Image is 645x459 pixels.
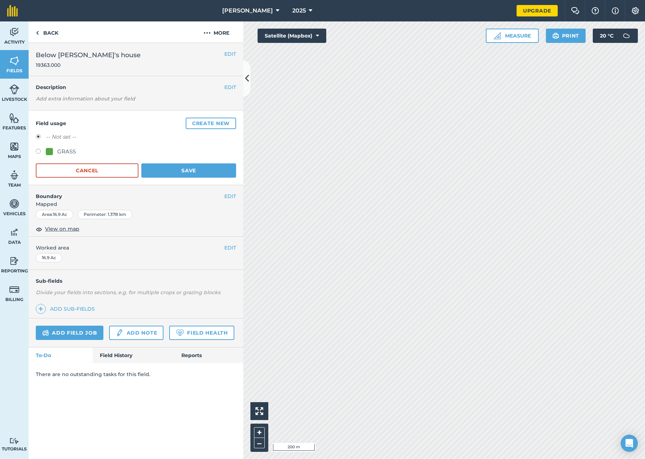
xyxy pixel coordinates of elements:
[36,29,39,37] img: svg+xml;base64,PHN2ZyB4bWxucz0iaHR0cDovL3d3dy53My5vcmcvMjAwMC9zdmciIHdpZHRoPSI5IiBoZWlnaHQ9IjI0Ii...
[36,225,42,233] img: svg+xml;base64,PHN2ZyB4bWxucz0iaHR0cDovL3d3dy53My5vcmcvMjAwMC9zdmciIHdpZHRoPSIxOCIgaGVpZ2h0PSIyNC...
[42,329,49,337] img: svg+xml;base64,PD94bWwgdmVyc2lvbj0iMS4wIiBlbmNvZGluZz0idXRmLTgiPz4KPCEtLSBHZW5lcmF0b3I6IEFkb2JlIE...
[36,50,141,60] span: Below [PERSON_NAME]'s house
[224,192,236,200] button: EDIT
[9,170,19,181] img: svg+xml;base64,PD94bWwgdmVyc2lvbj0iMS4wIiBlbmNvZGluZz0idXRmLTgiPz4KPCEtLSBHZW5lcmF0b3I6IEFkb2JlIE...
[29,185,224,200] h4: Boundary
[190,21,243,43] button: More
[36,163,138,178] button: Cancel
[204,29,211,37] img: svg+xml;base64,PHN2ZyB4bWxucz0iaHR0cDovL3d3dy53My5vcmcvMjAwMC9zdmciIHdpZHRoPSIyMCIgaGVpZ2h0PSIyNC...
[546,29,586,43] button: Print
[45,225,79,233] span: View on map
[36,210,73,219] div: Area : 16.9 Ac
[222,6,273,15] span: [PERSON_NAME]
[36,95,135,102] em: Add extra information about your field
[9,141,19,152] img: svg+xml;base64,PHN2ZyB4bWxucz0iaHR0cDovL3d3dy53My5vcmcvMjAwMC9zdmciIHdpZHRoPSI1NiIgaGVpZ2h0PSI2MC...
[36,370,236,378] p: There are no outstanding tasks for this field.
[292,6,306,15] span: 2025
[486,29,539,43] button: Measure
[29,21,65,43] a: Back
[109,326,163,340] a: Add note
[46,133,76,141] label: -- Not set --
[612,6,619,15] img: svg+xml;base64,PHN2ZyB4bWxucz0iaHR0cDovL3d3dy53My5vcmcvMjAwMC9zdmciIHdpZHRoPSIxNyIgaGVpZ2h0PSIxNy...
[36,118,236,129] h4: Field usage
[9,438,19,444] img: svg+xml;base64,PD94bWwgdmVyc2lvbj0iMS4wIiBlbmNvZGluZz0idXRmLTgiPz4KPCEtLSBHZW5lcmF0b3I6IEFkb2JlIE...
[494,32,501,39] img: Ruler icon
[36,304,98,314] a: Add sub-fields
[36,326,103,340] a: Add field job
[9,113,19,123] img: svg+xml;base64,PHN2ZyB4bWxucz0iaHR0cDovL3d3dy53My5vcmcvMjAwMC9zdmciIHdpZHRoPSI1NiIgaGVpZ2h0PSI2MC...
[36,253,62,262] div: 16.9 Ac
[254,427,265,438] button: +
[9,84,19,95] img: svg+xml;base64,PD94bWwgdmVyc2lvbj0iMS4wIiBlbmNvZGluZz0idXRmLTgiPz4KPCEtLSBHZW5lcmF0b3I6IEFkb2JlIE...
[224,50,236,58] button: EDIT
[36,244,236,252] span: Worked area
[36,289,220,296] em: Divide your fields into sections, e.g. for multiple crops or grazing blocks
[517,5,558,16] a: Upgrade
[78,210,132,219] div: Perimeter : 1.378 km
[174,347,243,363] a: Reports
[593,29,638,43] button: 20 °C
[9,27,19,38] img: svg+xml;base64,PD94bWwgdmVyc2lvbj0iMS4wIiBlbmNvZGluZz0idXRmLTgiPz4KPCEtLSBHZW5lcmF0b3I6IEFkb2JlIE...
[9,227,19,238] img: svg+xml;base64,PD94bWwgdmVyc2lvbj0iMS4wIiBlbmNvZGluZz0idXRmLTgiPz4KPCEtLSBHZW5lcmF0b3I6IEFkb2JlIE...
[116,329,123,337] img: svg+xml;base64,PD94bWwgdmVyc2lvbj0iMS4wIiBlbmNvZGluZz0idXRmLTgiPz4KPCEtLSBHZW5lcmF0b3I6IEFkb2JlIE...
[258,29,326,43] button: Satellite (Mapbox)
[224,244,236,252] button: EDIT
[29,200,243,208] span: Mapped
[29,277,243,285] h4: Sub-fields
[186,118,236,129] button: Create new
[57,147,76,156] div: GRASS
[619,29,634,43] img: svg+xml;base64,PD94bWwgdmVyc2lvbj0iMS4wIiBlbmNvZGluZz0idXRmLTgiPz4KPCEtLSBHZW5lcmF0b3I6IEFkb2JlIE...
[169,326,234,340] a: Field Health
[9,256,19,266] img: svg+xml;base64,PD94bWwgdmVyc2lvbj0iMS4wIiBlbmNvZGluZz0idXRmLTgiPz4KPCEtLSBHZW5lcmF0b3I6IEFkb2JlIE...
[29,347,93,363] a: To-Do
[552,31,559,40] img: svg+xml;base64,PHN2ZyB4bWxucz0iaHR0cDovL3d3dy53My5vcmcvMjAwMC9zdmciIHdpZHRoPSIxOSIgaGVpZ2h0PSIyNC...
[224,83,236,91] button: EDIT
[600,29,614,43] span: 20 ° C
[571,7,580,14] img: Two speech bubbles overlapping with the left bubble in the forefront
[591,7,600,14] img: A question mark icon
[141,163,236,178] button: Save
[7,5,18,16] img: fieldmargin Logo
[9,55,19,66] img: svg+xml;base64,PHN2ZyB4bWxucz0iaHR0cDovL3d3dy53My5vcmcvMjAwMC9zdmciIHdpZHRoPSI1NiIgaGVpZ2h0PSI2MC...
[36,225,79,233] button: View on map
[631,7,640,14] img: A cog icon
[9,198,19,209] img: svg+xml;base64,PD94bWwgdmVyc2lvbj0iMS4wIiBlbmNvZGluZz0idXRmLTgiPz4KPCEtLSBHZW5lcmF0b3I6IEFkb2JlIE...
[93,347,174,363] a: Field History
[36,83,236,91] h4: Description
[621,435,638,452] div: Open Intercom Messenger
[255,407,263,415] img: Four arrows, one pointing top left, one top right, one bottom right and the last bottom left
[38,305,43,313] img: svg+xml;base64,PHN2ZyB4bWxucz0iaHR0cDovL3d3dy53My5vcmcvMjAwMC9zdmciIHdpZHRoPSIxNCIgaGVpZ2h0PSIyNC...
[36,61,141,69] span: 19363.000
[9,284,19,295] img: svg+xml;base64,PD94bWwgdmVyc2lvbj0iMS4wIiBlbmNvZGluZz0idXRmLTgiPz4KPCEtLSBHZW5lcmF0b3I6IEFkb2JlIE...
[254,438,265,448] button: –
